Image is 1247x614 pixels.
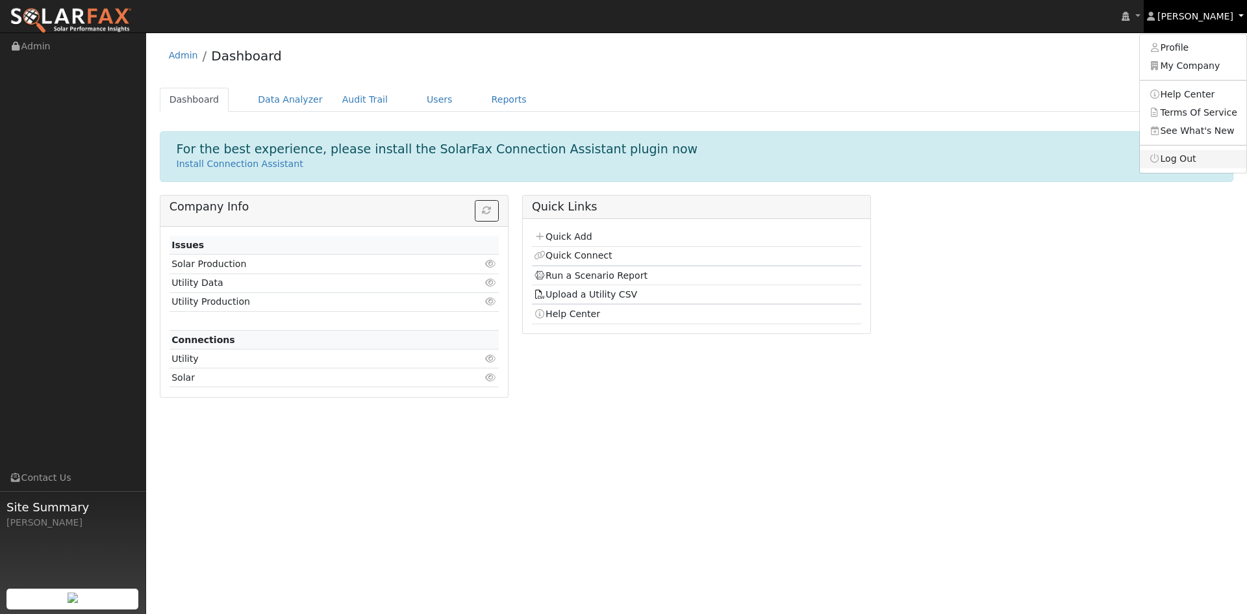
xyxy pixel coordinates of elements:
a: Run a Scenario Report [534,270,648,281]
strong: Connections [171,335,235,345]
a: Reports [482,88,536,112]
a: Admin [169,50,198,60]
a: Users [417,88,462,112]
td: Utility Data [170,274,446,292]
div: [PERSON_NAME] [6,516,139,530]
a: My Company [1140,57,1246,75]
a: Data Analyzer [248,88,333,112]
a: Dashboard [211,48,282,64]
img: retrieve [68,593,78,603]
a: Profile [1140,39,1246,57]
a: Audit Trail [333,88,397,112]
span: [PERSON_NAME] [1157,11,1233,21]
i: Click to view [485,259,497,268]
a: Dashboard [160,88,229,112]
a: Help Center [534,309,600,319]
a: Log Out [1140,150,1246,168]
a: Install Connection Assistant [177,159,303,169]
a: Help Center [1140,85,1246,103]
td: Solar Production [170,255,446,274]
img: SolarFax [10,7,132,34]
span: Site Summary [6,498,139,516]
td: Solar [170,368,446,387]
td: Utility [170,350,446,368]
strong: Issues [171,240,204,250]
h5: Company Info [170,200,499,214]
h1: For the best experience, please install the SolarFax Connection Assistant plugin now [177,142,698,157]
h5: Quick Links [532,200,861,214]
i: Click to view [485,354,497,363]
a: Quick Connect [534,250,612,261]
i: Click to view [485,297,497,306]
a: Terms Of Service [1140,103,1246,122]
a: Quick Add [534,231,592,242]
i: Click to view [485,278,497,287]
td: Utility Production [170,292,446,311]
a: Upload a Utility CSV [534,289,637,300]
a: See What's New [1140,122,1246,140]
i: Click to view [485,373,497,382]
